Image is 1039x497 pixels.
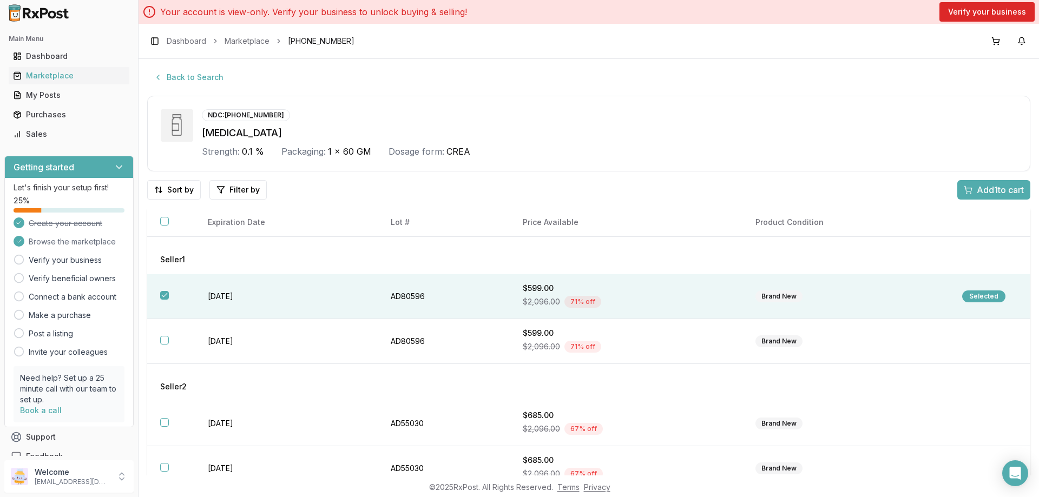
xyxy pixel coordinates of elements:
[14,195,30,206] span: 25 %
[378,446,510,491] td: AD55030
[195,319,378,364] td: [DATE]
[29,255,102,266] a: Verify your business
[167,36,206,47] a: Dashboard
[446,145,470,158] span: CREA
[195,401,378,446] td: [DATE]
[26,451,63,462] span: Feedback
[160,5,467,18] p: Your account is view-only. Verify your business to unlock buying & selling!
[288,36,354,47] span: [PHONE_NUMBER]
[523,283,729,294] div: $599.00
[13,51,125,62] div: Dashboard
[378,401,510,446] td: AD55030
[29,347,108,357] a: Invite your colleagues
[755,418,803,429] div: Brand New
[755,462,803,474] div: Brand New
[9,85,129,105] a: My Posts
[523,296,560,307] span: $2,096.00
[11,468,28,485] img: User avatar
[4,4,74,22] img: RxPost Logo
[13,90,125,101] div: My Posts
[4,125,134,143] button: Sales
[523,423,560,434] span: $2,096.00
[9,66,129,85] a: Marketplace
[557,482,580,492] a: Terms
[202,109,290,121] div: NDC: [PHONE_NUMBER]
[281,145,326,158] div: Packaging:
[378,274,510,319] td: AD80596
[9,105,129,124] a: Purchases
[202,145,240,158] div: Strength:
[14,182,124,193] p: Let's finish your setup first!
[564,423,603,435] div: 67 % off
[4,67,134,84] button: Marketplace
[147,68,230,87] button: Back to Search
[242,145,264,158] span: 0.1 %
[202,125,1017,141] div: [MEDICAL_DATA]
[160,254,185,265] span: Seller 1
[195,274,378,319] td: [DATE]
[378,319,510,364] td: AD80596
[755,290,803,302] div: Brand New
[13,70,125,81] div: Marketplace
[167,184,194,195] span: Sort by
[29,310,91,321] a: Make a purchase
[160,381,187,392] span: Seller 2
[742,208,949,237] th: Product Condition
[523,455,729,466] div: $685.00
[523,468,560,479] span: $2,096.00
[195,208,378,237] th: Expiration Date
[195,446,378,491] td: [DATE]
[29,291,116,302] a: Connect a bank account
[4,48,134,65] button: Dashboard
[389,145,444,158] div: Dosage form:
[20,406,62,415] a: Book a call
[4,87,134,104] button: My Posts
[229,184,260,195] span: Filter by
[167,36,354,47] nav: breadcrumb
[523,341,560,352] span: $2,096.00
[510,208,742,237] th: Price Available
[755,335,803,347] div: Brand New
[523,328,729,339] div: $599.00
[957,180,1030,200] button: Add1to cart
[328,145,371,158] span: 1 x 60 GM
[962,290,1005,302] div: Selected
[564,468,603,480] div: 67 % off
[523,410,729,421] div: $685.00
[9,124,129,144] a: Sales
[29,236,116,247] span: Browse the marketplace
[20,373,118,405] p: Need help? Set up a 25 minute call with our team to set up.
[29,273,116,284] a: Verify beneficial owners
[29,218,102,229] span: Create your account
[13,129,125,140] div: Sales
[4,106,134,123] button: Purchases
[35,478,110,486] p: [EMAIL_ADDRESS][DOMAIN_NAME]
[564,341,601,353] div: 71 % off
[1002,460,1028,486] div: Open Intercom Messenger
[4,447,134,466] button: Feedback
[225,36,269,47] a: Marketplace
[161,109,193,142] img: Amcinonide 0.1 % CREA
[29,328,73,339] a: Post a listing
[378,208,510,237] th: Lot #
[13,109,125,120] div: Purchases
[977,183,1024,196] span: Add 1 to cart
[209,180,267,200] button: Filter by
[9,47,129,66] a: Dashboard
[9,35,129,43] h2: Main Menu
[564,296,601,308] div: 71 % off
[939,2,1035,22] button: Verify your business
[35,467,110,478] p: Welcome
[4,427,134,447] button: Support
[14,161,74,174] h3: Getting started
[584,482,610,492] a: Privacy
[147,180,201,200] button: Sort by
